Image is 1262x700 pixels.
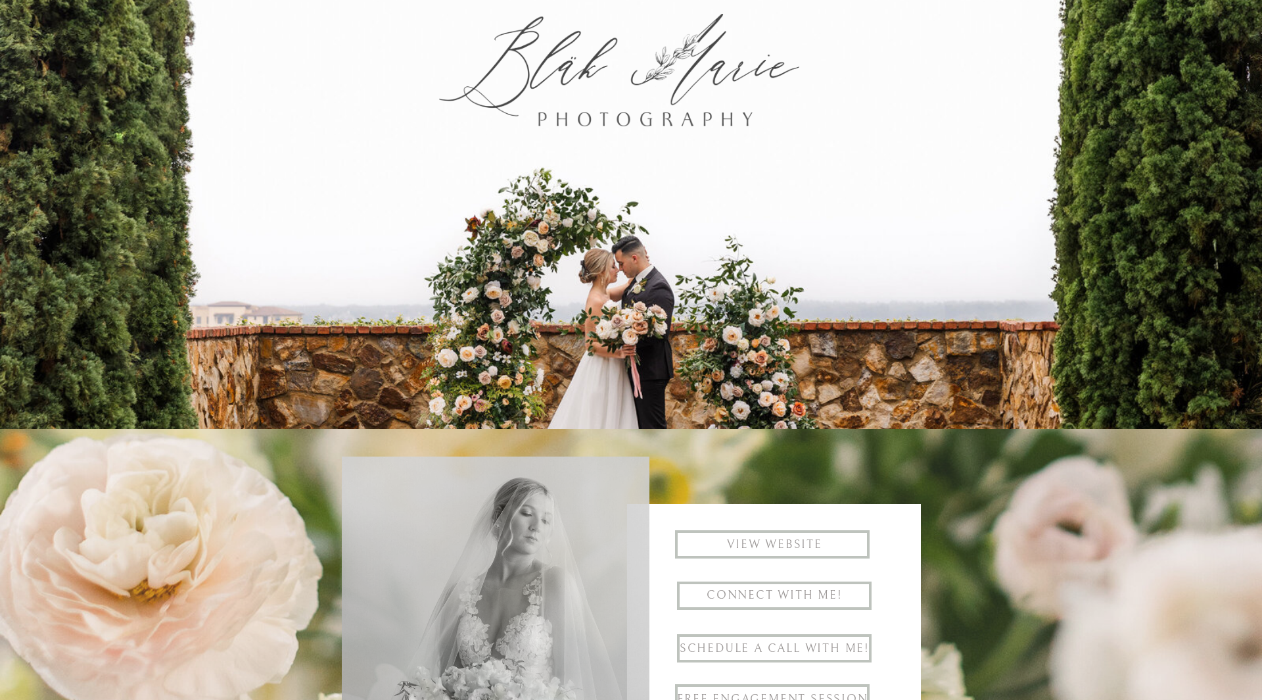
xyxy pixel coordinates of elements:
[678,534,872,556] a: View website
[678,585,872,607] a: Connect with me!
[678,638,872,660] a: Schedule a Call with me!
